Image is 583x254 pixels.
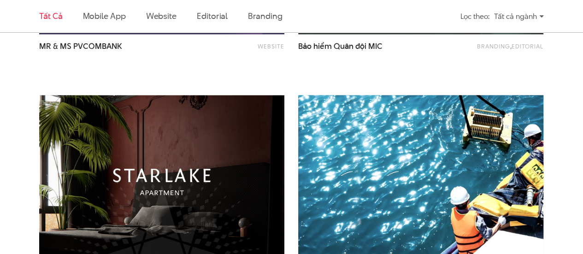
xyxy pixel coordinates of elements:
div: , [445,41,543,58]
span: đội [355,41,366,52]
a: Branding [248,10,282,22]
span: MIC [368,41,383,52]
a: Tất cả [39,10,62,22]
a: Branding [477,42,510,50]
a: Editorial [512,42,543,50]
a: Mobile app [82,10,125,22]
span: MR [39,41,51,52]
span: Bảo [298,41,312,52]
a: MR & MS PVCOMBANK [39,41,174,62]
span: MS [60,41,71,52]
span: Quân [334,41,353,52]
a: Website [258,42,284,50]
a: Editorial [197,10,228,22]
span: & [53,41,58,52]
span: hiểm [313,41,332,52]
div: Tất cả ngành [494,8,544,24]
div: Lọc theo: [460,8,489,24]
a: Bảo hiểm Quân đội MIC [298,41,433,62]
a: Website [146,10,177,22]
span: PVCOMBANK [73,41,122,52]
